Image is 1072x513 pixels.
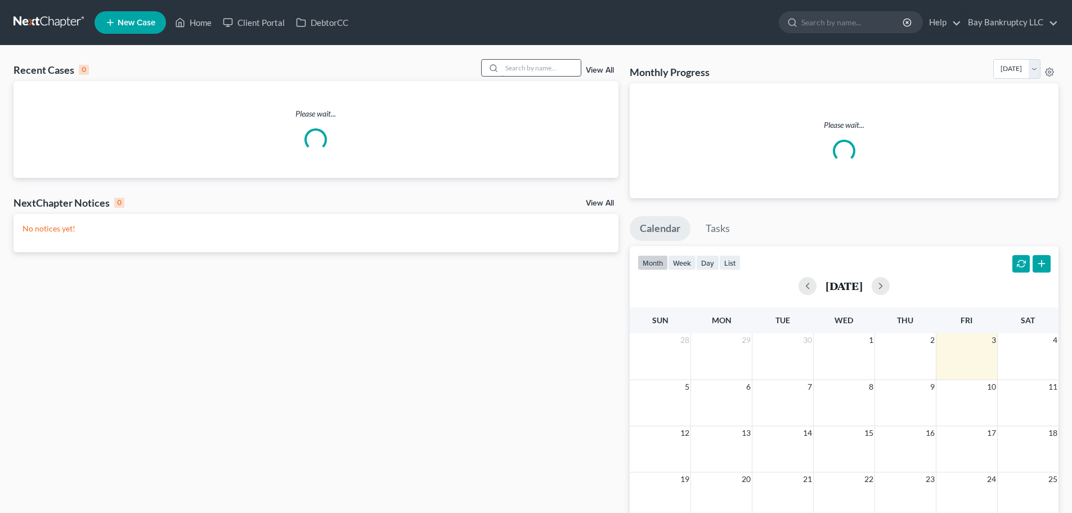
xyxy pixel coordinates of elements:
h2: [DATE] [826,280,863,292]
span: 2 [929,333,936,347]
span: Thu [897,315,913,325]
a: View All [586,199,614,207]
span: Mon [712,315,732,325]
span: 18 [1047,426,1058,440]
span: 7 [806,380,813,394]
span: 16 [925,426,936,440]
a: Help [923,12,961,33]
span: 9 [929,380,936,394]
a: DebtorCC [290,12,354,33]
p: Please wait... [639,119,1049,131]
span: Sat [1021,315,1035,325]
span: 30 [802,333,813,347]
p: Please wait... [14,108,618,119]
span: 5 [684,380,690,394]
h3: Monthly Progress [630,65,710,79]
span: 29 [741,333,752,347]
span: 24 [986,472,997,486]
a: Home [169,12,217,33]
button: day [696,255,719,270]
div: 0 [114,198,124,208]
span: 22 [863,472,874,486]
div: Recent Cases [14,63,89,77]
span: 23 [925,472,936,486]
span: 11 [1047,380,1058,394]
a: Bay Bankruptcy LLC [962,12,1058,33]
a: Tasks [696,216,740,241]
a: View All [586,66,614,74]
button: month [638,255,668,270]
button: list [719,255,741,270]
span: 12 [679,426,690,440]
span: 6 [745,380,752,394]
span: 15 [863,426,874,440]
div: NextChapter Notices [14,196,124,209]
a: Client Portal [217,12,290,33]
span: 1 [868,333,874,347]
span: 20 [741,472,752,486]
span: Sun [652,315,669,325]
p: No notices yet! [23,223,609,234]
span: 25 [1047,472,1058,486]
span: 14 [802,426,813,440]
span: 17 [986,426,997,440]
span: New Case [118,19,155,27]
span: 10 [986,380,997,394]
input: Search by name... [801,12,904,33]
span: 4 [1052,333,1058,347]
span: 13 [741,426,752,440]
span: 21 [802,472,813,486]
span: Wed [835,315,853,325]
input: Search by name... [502,60,581,76]
span: 8 [868,380,874,394]
span: 19 [679,472,690,486]
span: 3 [990,333,997,347]
span: Fri [961,315,972,325]
span: Tue [775,315,790,325]
button: week [668,255,696,270]
span: 28 [679,333,690,347]
a: Calendar [630,216,690,241]
div: 0 [79,65,89,75]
